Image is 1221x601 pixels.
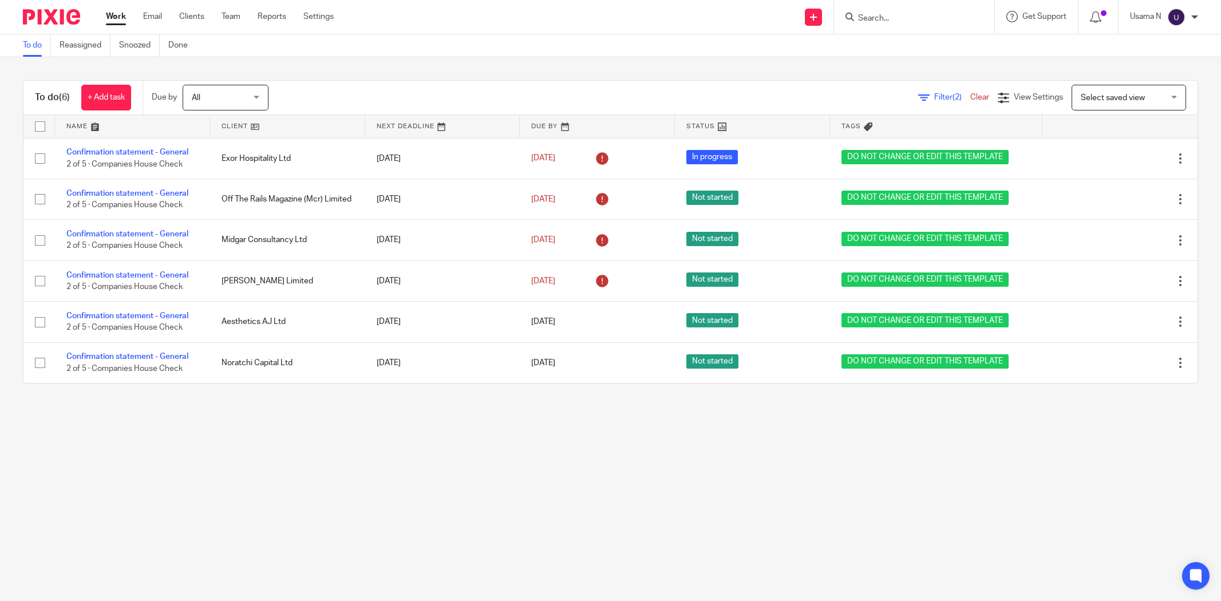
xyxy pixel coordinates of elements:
[66,365,183,373] span: 2 of 5 · Companies House Check
[35,92,70,104] h1: To do
[152,92,177,103] p: Due by
[23,34,51,57] a: To do
[365,342,520,383] td: [DATE]
[970,93,989,101] a: Clear
[365,260,520,301] td: [DATE]
[1014,93,1063,101] span: View Settings
[953,93,962,101] span: (2)
[841,123,861,129] span: Tags
[66,189,188,197] a: Confirmation statement - General
[1130,11,1161,22] p: Usama N
[66,160,183,168] span: 2 of 5 · Companies House Check
[192,94,200,102] span: All
[531,318,555,326] span: [DATE]
[66,230,188,238] a: Confirmation statement - General
[686,313,738,327] span: Not started
[210,138,365,179] td: Exor Hospitality Ltd
[531,359,555,367] span: [DATE]
[23,9,80,25] img: Pixie
[210,260,365,301] td: [PERSON_NAME] Limited
[303,11,334,22] a: Settings
[258,11,286,22] a: Reports
[66,324,183,332] span: 2 of 5 · Companies House Check
[365,179,520,219] td: [DATE]
[365,138,520,179] td: [DATE]
[841,313,1009,327] span: DO NOT CHANGE OR EDIT THIS TEMPLATE
[934,93,970,101] span: Filter
[210,179,365,219] td: Off The Rails Magazine (Mcr) Limited
[106,11,126,22] a: Work
[857,14,960,24] input: Search
[531,277,555,285] span: [DATE]
[66,283,183,291] span: 2 of 5 · Companies House Check
[143,11,162,22] a: Email
[66,312,188,320] a: Confirmation statement - General
[66,148,188,156] a: Confirmation statement - General
[1081,94,1145,102] span: Select saved view
[531,195,555,203] span: [DATE]
[66,271,188,279] a: Confirmation statement - General
[210,220,365,260] td: Midgar Consultancy Ltd
[119,34,160,57] a: Snoozed
[1167,8,1186,26] img: svg%3E
[59,93,70,102] span: (6)
[686,232,738,246] span: Not started
[365,220,520,260] td: [DATE]
[841,150,1009,164] span: DO NOT CHANGE OR EDIT THIS TEMPLATE
[841,232,1009,246] span: DO NOT CHANGE OR EDIT THIS TEMPLATE
[66,353,188,361] a: Confirmation statement - General
[686,191,738,205] span: Not started
[60,34,110,57] a: Reassigned
[210,302,365,342] td: Aesthetics AJ Ltd
[531,236,555,244] span: [DATE]
[66,242,183,250] span: 2 of 5 · Companies House Check
[686,272,738,287] span: Not started
[841,191,1009,205] span: DO NOT CHANGE OR EDIT THIS TEMPLATE
[81,85,131,110] a: + Add task
[531,155,555,163] span: [DATE]
[179,11,204,22] a: Clients
[168,34,196,57] a: Done
[210,342,365,383] td: Noratchi Capital Ltd
[1022,13,1066,21] span: Get Support
[841,354,1009,369] span: DO NOT CHANGE OR EDIT THIS TEMPLATE
[686,354,738,369] span: Not started
[66,201,183,209] span: 2 of 5 · Companies House Check
[222,11,240,22] a: Team
[686,150,738,164] span: In progress
[365,302,520,342] td: [DATE]
[841,272,1009,287] span: DO NOT CHANGE OR EDIT THIS TEMPLATE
